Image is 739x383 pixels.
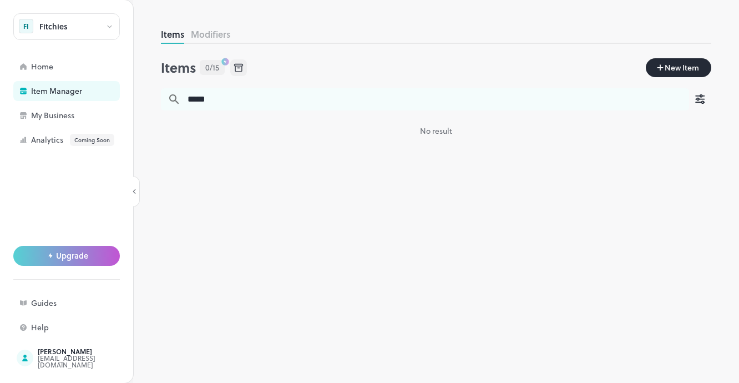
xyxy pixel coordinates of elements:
div: Guides [31,299,142,307]
button: Modifiers [191,28,230,41]
span: New Item [664,62,700,74]
div: Items [161,59,196,77]
span: 0/15 [205,62,219,73]
span: Upgrade [56,251,88,260]
div: FI [19,19,33,33]
div: My Business [31,112,142,119]
div: Help [31,324,142,331]
button: Items [161,28,184,41]
div: [EMAIL_ADDRESS][DOMAIN_NAME] [38,355,142,368]
div: Fitchies [39,23,68,31]
p: No result [161,119,711,142]
div: Item Manager [31,87,142,95]
div: [PERSON_NAME] [38,348,142,355]
div: Home [31,63,142,70]
div: Coming Soon [70,134,114,146]
div: Analytics [31,134,142,146]
button: New Item [646,58,711,77]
